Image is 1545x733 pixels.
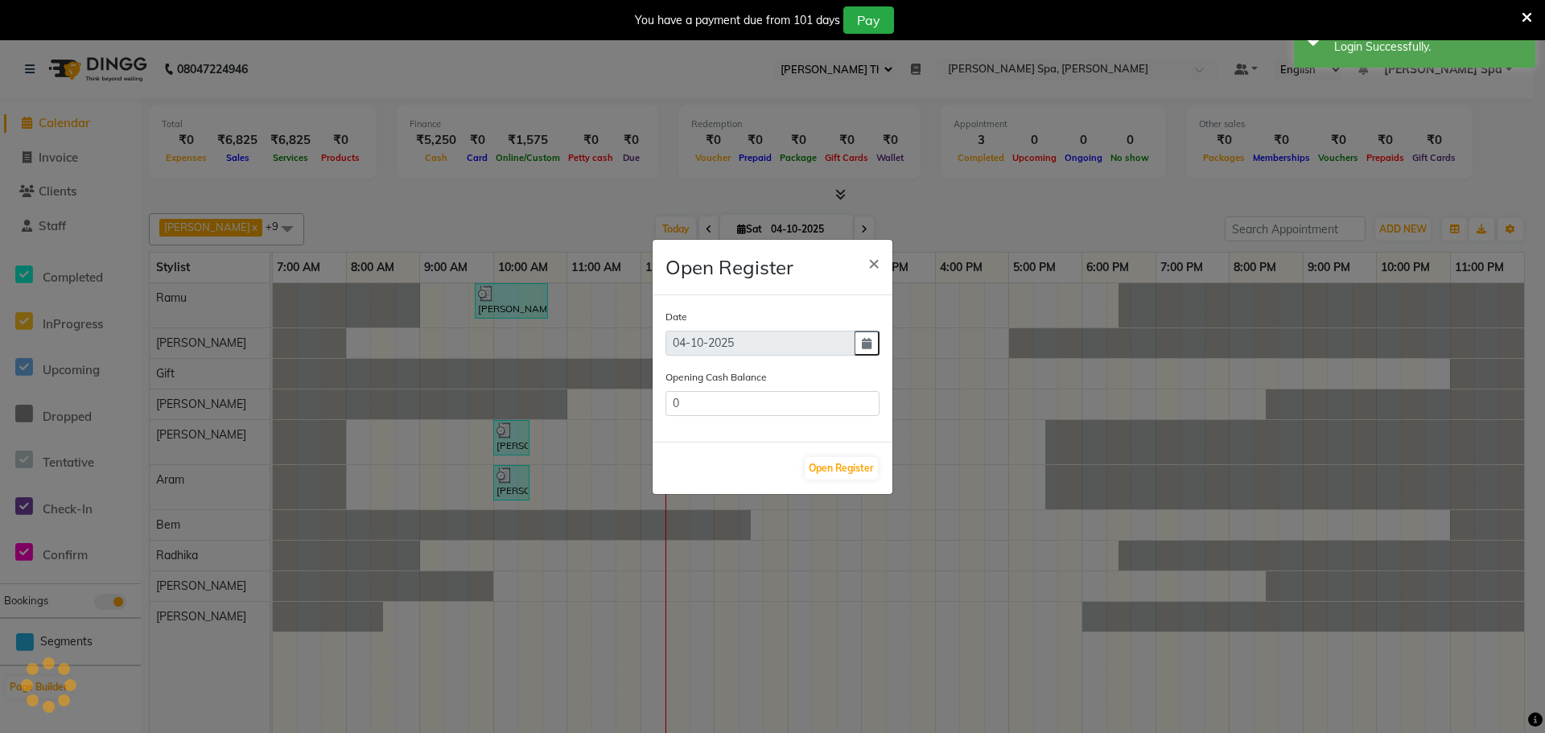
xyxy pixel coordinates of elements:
div: Login Successfully. [1334,39,1523,56]
label: Date [665,310,687,324]
button: Open Register [805,457,878,480]
input: Amount [665,391,880,416]
div: You have a payment due from 101 days [635,12,840,29]
button: Close [855,240,892,285]
label: Opening Cash Balance [665,370,767,385]
button: Pay [843,6,894,34]
span: × [868,250,880,274]
h4: Open Register [665,253,793,282]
